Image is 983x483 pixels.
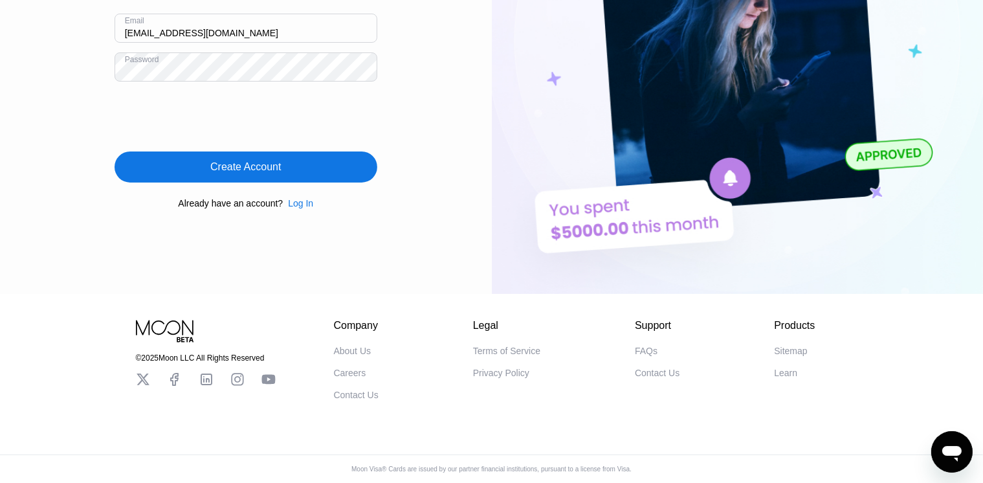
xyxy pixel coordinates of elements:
[473,346,540,356] div: Terms of Service
[210,161,281,174] div: Create Account
[774,368,797,378] div: Learn
[334,390,379,400] div: Contact Us
[774,346,807,356] div: Sitemap
[115,152,377,183] div: Create Account
[774,320,815,331] div: Products
[178,198,283,208] div: Already have an account?
[635,346,657,356] div: FAQs
[283,198,313,208] div: Log In
[473,320,540,331] div: Legal
[473,368,529,378] div: Privacy Policy
[341,466,642,473] div: Moon Visa® Cards are issued by our partner financial institutions, pursuant to a license from Visa.
[115,91,311,142] iframe: reCAPTCHA
[635,368,679,378] div: Contact Us
[334,368,366,378] div: Careers
[288,198,313,208] div: Log In
[136,354,276,363] div: © 2025 Moon LLC All Rights Reserved
[635,320,679,331] div: Support
[334,320,379,331] div: Company
[125,16,144,25] div: Email
[334,346,371,356] div: About Us
[931,431,973,473] iframe: Bouton de lancement de la fenêtre de messagerie
[125,55,159,64] div: Password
